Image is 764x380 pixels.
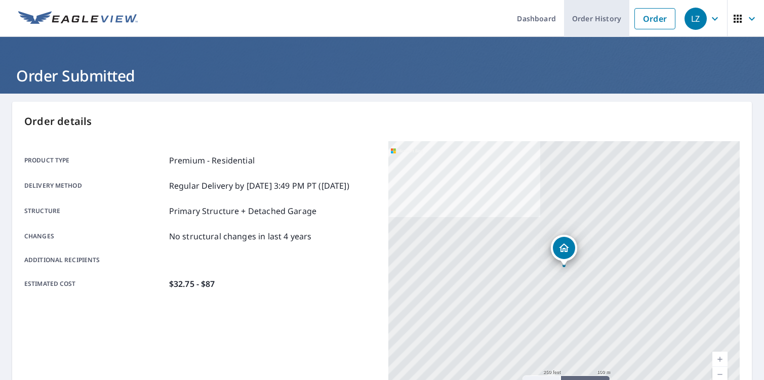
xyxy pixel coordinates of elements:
[24,256,165,265] p: Additional recipients
[24,154,165,166] p: Product type
[24,180,165,192] p: Delivery method
[169,205,316,217] p: Primary Structure + Detached Garage
[18,11,138,26] img: EV Logo
[24,278,165,290] p: Estimated cost
[634,8,675,29] a: Order
[24,114,740,129] p: Order details
[169,278,215,290] p: $32.75 - $87
[24,230,165,242] p: Changes
[24,205,165,217] p: Structure
[712,352,728,367] a: Current Level 17, Zoom In
[685,8,707,30] div: LZ
[169,230,312,242] p: No structural changes in last 4 years
[169,154,255,166] p: Premium - Residential
[551,235,577,266] div: Dropped pin, building 1, Residential property, 402 S Seguin Rd Converse, TX 78109
[12,65,752,86] h1: Order Submitted
[169,180,349,192] p: Regular Delivery by [DATE] 3:49 PM PT ([DATE])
